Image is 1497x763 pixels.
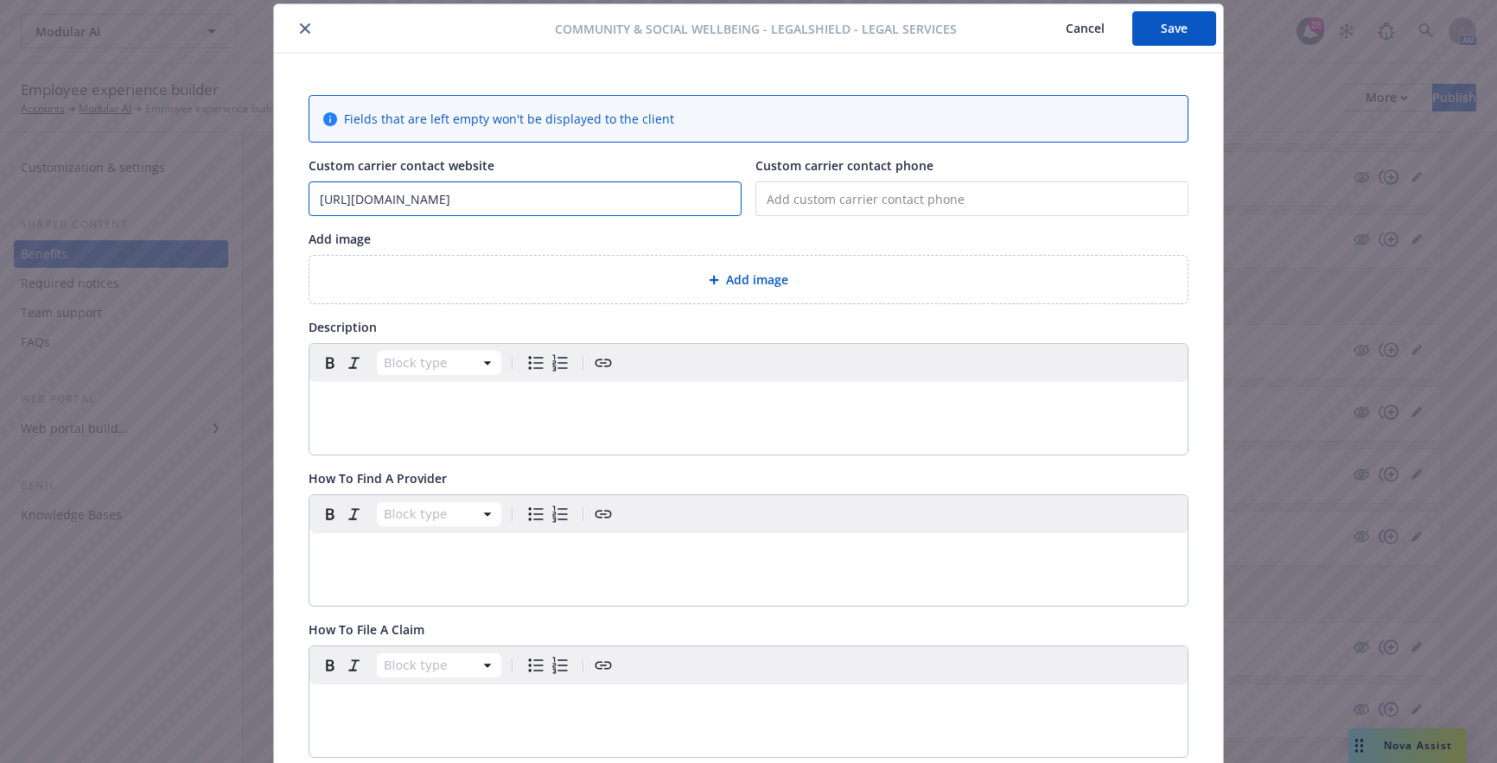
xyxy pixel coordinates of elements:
[524,653,572,677] div: toggle group
[318,653,342,677] button: Bold
[309,182,741,215] input: Add custom carrier contact website
[309,231,371,247] span: Add image
[295,18,315,39] button: close
[377,351,501,375] button: Block type
[524,502,572,526] div: toggle group
[309,382,1188,423] div: editable markdown
[524,351,548,375] button: Bulleted list
[342,653,366,677] button: Italic
[755,157,933,174] span: Custom carrier contact phone
[591,653,615,677] button: Create link
[591,351,615,375] button: Create link
[309,470,447,486] span: How To Find A Provider
[555,20,957,38] span: Community & Social Wellbeing - LegalShield - Legal Services
[344,110,674,128] span: Fields that are left empty won't be displayed to the client
[377,653,501,677] button: Block type
[524,502,548,526] button: Bulleted list
[309,319,377,335] span: Description
[755,181,1188,216] input: Add custom carrier contact phone
[309,621,424,638] span: How To File A Claim
[318,502,342,526] button: Bold
[309,255,1188,304] div: Add image
[309,533,1188,575] div: editable markdown
[726,270,788,289] span: Add image
[342,502,366,526] button: Italic
[548,502,572,526] button: Numbered list
[524,351,572,375] div: toggle group
[309,684,1188,726] div: editable markdown
[1038,11,1132,46] button: Cancel
[377,502,501,526] button: Block type
[318,351,342,375] button: Bold
[591,502,615,526] button: Create link
[524,653,548,677] button: Bulleted list
[548,351,572,375] button: Numbered list
[342,351,366,375] button: Italic
[1132,11,1216,46] button: Save
[548,653,572,677] button: Numbered list
[309,157,494,174] span: Custom carrier contact website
